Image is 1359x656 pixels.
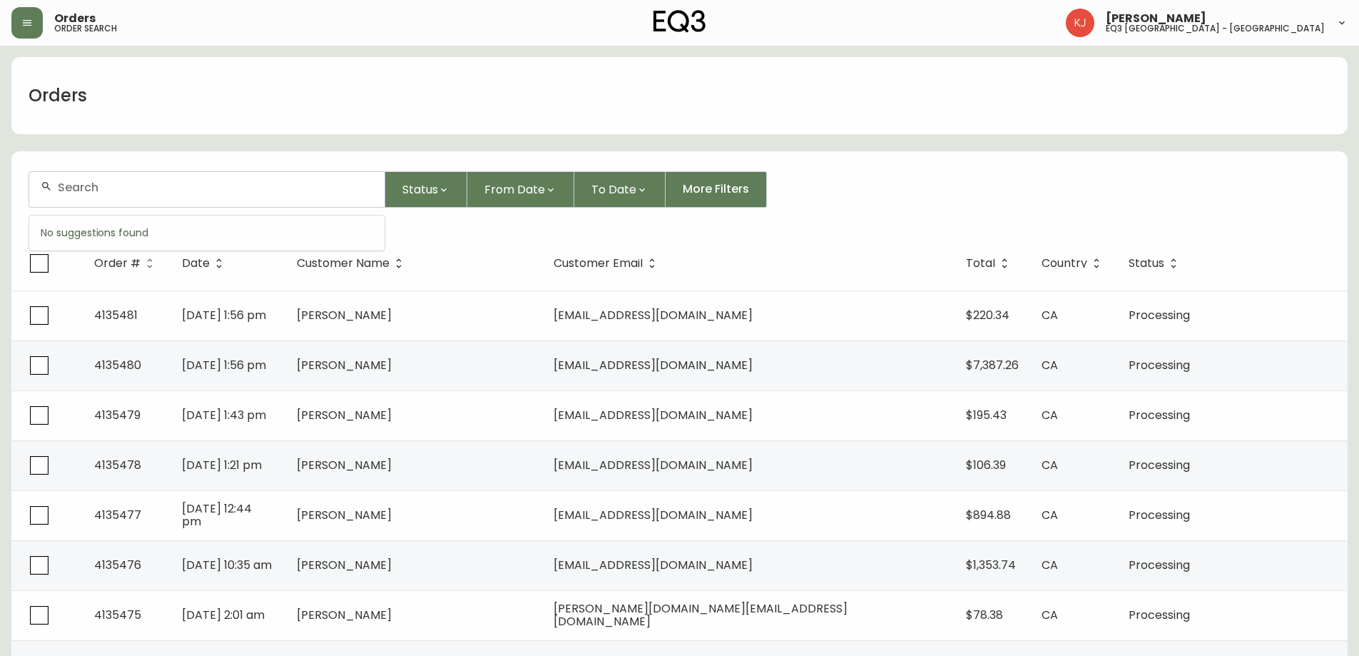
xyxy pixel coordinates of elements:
[683,181,749,197] span: More Filters
[54,13,96,24] span: Orders
[653,10,706,33] img: logo
[297,307,392,323] span: [PERSON_NAME]
[297,259,390,268] span: Customer Name
[297,407,392,423] span: [PERSON_NAME]
[182,357,266,373] span: [DATE] 1:56 pm
[1042,457,1058,473] span: CA
[1106,24,1325,33] h5: eq3 [GEOGRAPHIC_DATA] - [GEOGRAPHIC_DATA]
[966,557,1016,573] span: $1,353.74
[182,407,266,423] span: [DATE] 1:43 pm
[182,457,262,473] span: [DATE] 1:21 pm
[1042,259,1087,268] span: Country
[297,557,392,573] span: [PERSON_NAME]
[966,357,1019,373] span: $7,387.26
[182,259,210,268] span: Date
[297,607,392,623] span: [PERSON_NAME]
[54,24,117,33] h5: order search
[966,257,1014,270] span: Total
[966,507,1011,523] span: $894.88
[1129,457,1190,473] span: Processing
[1042,307,1058,323] span: CA
[94,357,141,373] span: 4135480
[1042,557,1058,573] span: CA
[1129,557,1190,573] span: Processing
[554,407,753,423] span: [EMAIL_ADDRESS][DOMAIN_NAME]
[966,259,995,268] span: Total
[554,600,848,630] span: [PERSON_NAME][DOMAIN_NAME][EMAIL_ADDRESS][DOMAIN_NAME]
[966,407,1007,423] span: $195.43
[1042,607,1058,623] span: CA
[94,407,141,423] span: 4135479
[94,257,159,270] span: Order #
[574,171,666,208] button: To Date
[182,307,266,323] span: [DATE] 1:56 pm
[94,507,141,523] span: 4135477
[94,307,138,323] span: 4135481
[182,257,228,270] span: Date
[591,181,636,198] span: To Date
[1129,307,1190,323] span: Processing
[385,171,467,208] button: Status
[666,171,767,208] button: More Filters
[297,457,392,473] span: [PERSON_NAME]
[1066,9,1094,37] img: 24a625d34e264d2520941288c4a55f8e
[1129,507,1190,523] span: Processing
[182,500,252,530] span: [DATE] 12:44 pm
[182,557,272,573] span: [DATE] 10:35 am
[1129,407,1190,423] span: Processing
[94,457,141,473] span: 4135478
[29,216,385,251] div: No suggestions found
[1042,407,1058,423] span: CA
[58,181,373,194] input: Search
[554,457,753,473] span: [EMAIL_ADDRESS][DOMAIN_NAME]
[94,607,141,623] span: 4135475
[467,171,574,208] button: From Date
[94,557,141,573] span: 4135476
[29,84,87,108] h1: Orders
[1129,257,1183,270] span: Status
[1042,257,1106,270] span: Country
[966,607,1003,623] span: $78.38
[554,257,661,270] span: Customer Email
[966,307,1009,323] span: $220.34
[182,607,265,623] span: [DATE] 2:01 am
[554,259,643,268] span: Customer Email
[1129,357,1190,373] span: Processing
[554,357,753,373] span: [EMAIL_ADDRESS][DOMAIN_NAME]
[1042,357,1058,373] span: CA
[1129,259,1164,268] span: Status
[966,457,1006,473] span: $106.39
[402,181,438,198] span: Status
[94,259,141,268] span: Order #
[297,257,408,270] span: Customer Name
[1106,13,1206,24] span: [PERSON_NAME]
[1129,607,1190,623] span: Processing
[297,507,392,523] span: [PERSON_NAME]
[1042,507,1058,523] span: CA
[297,357,392,373] span: [PERSON_NAME]
[554,507,753,523] span: [EMAIL_ADDRESS][DOMAIN_NAME]
[554,557,753,573] span: [EMAIL_ADDRESS][DOMAIN_NAME]
[554,307,753,323] span: [EMAIL_ADDRESS][DOMAIN_NAME]
[484,181,545,198] span: From Date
